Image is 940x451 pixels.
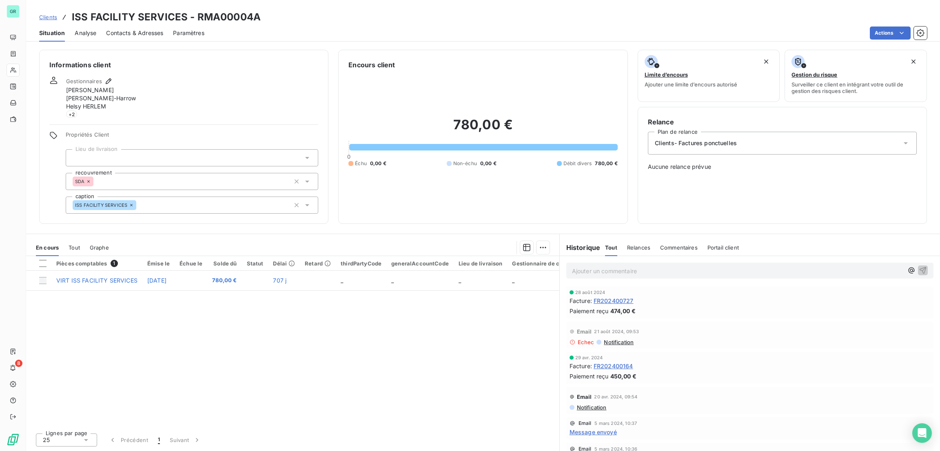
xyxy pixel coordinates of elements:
[73,154,79,161] input: Ajouter une valeur
[75,29,96,37] span: Analyse
[56,260,137,267] div: Pièces comptables
[570,307,609,315] span: Paiement reçu
[610,372,636,380] span: 450,00 €
[212,260,237,267] div: Solde dû
[791,71,837,78] span: Gestion du risque
[594,296,634,305] span: FR202400727
[594,394,637,399] span: 20 avr. 2024, 09:54
[459,277,461,284] span: _
[36,244,59,251] span: En cours
[66,102,106,111] span: Helsy HERLEM
[512,277,514,284] span: _
[870,27,911,40] button: Actions
[610,307,636,315] span: 474,00 €
[655,139,737,147] span: Clients- Factures ponctuelles
[570,362,592,370] span: Facture :
[43,436,50,444] span: 25
[453,160,477,167] span: Non-échu
[348,117,617,141] h2: 780,00 €
[560,243,601,252] h6: Historique
[707,244,739,251] span: Portail client
[645,81,737,88] span: Ajouter une limite d’encours autorisé
[638,50,780,102] button: Limite d’encoursAjouter une limite d’encours autorisé
[603,339,634,345] span: Notification
[648,117,917,127] h6: Relance
[39,14,57,20] span: Clients
[912,423,932,443] div: Open Intercom Messenger
[341,260,381,267] div: thirdPartyCode
[594,421,637,426] span: 5 mars 2024, 10:37
[39,13,57,21] a: Clients
[579,421,592,426] span: Email
[605,244,617,251] span: Tout
[459,260,503,267] div: Lieu de livraison
[391,260,449,267] div: generalAccountCode
[341,277,343,284] span: _
[627,244,650,251] span: Relances
[7,433,20,446] img: Logo LeanPay
[570,296,592,305] span: Facture :
[575,290,605,295] span: 28 août 2024
[136,201,143,209] input: Ajouter une valeur
[791,81,920,94] span: Surveiller ce client en intégrant votre outil de gestion des risques client.
[570,372,609,380] span: Paiement reçu
[158,436,160,444] span: 1
[355,160,367,167] span: Échu
[348,60,395,70] h6: Encours client
[7,5,20,18] div: GR
[563,160,592,167] span: Débit divers
[49,60,318,70] h6: Informations client
[90,244,109,251] span: Graphe
[153,431,165,449] button: 1
[576,404,607,411] span: Notification
[147,260,170,267] div: Émise le
[594,362,633,370] span: FR202400164
[480,160,497,167] span: 0,00 €
[595,160,617,167] span: 780,00 €
[391,277,394,284] span: _
[111,260,118,267] span: 1
[648,163,917,171] span: Aucune relance prévue
[273,277,286,284] span: 707 j
[66,78,102,84] span: Gestionnaires
[577,328,592,335] span: Email
[347,153,350,160] span: 0
[66,86,114,94] span: [PERSON_NAME]
[72,10,261,24] h3: ISS FACILITY SERVICES - RMA00004A
[645,71,688,78] span: Limite d’encours
[370,160,386,167] span: 0,00 €
[173,29,204,37] span: Paramètres
[66,111,77,118] span: + 2
[594,329,639,334] span: 21 août 2024, 09:53
[104,431,153,449] button: Précédent
[575,355,603,360] span: 29 avr. 2024
[305,260,331,267] div: Retard
[106,29,163,37] span: Contacts & Adresses
[15,360,22,367] span: 8
[247,260,264,267] div: Statut
[180,260,202,267] div: Échue le
[578,339,594,345] span: Echec
[75,179,84,184] span: SDA
[56,277,137,284] span: VIRT ISS FACILITY SERVICES
[66,131,318,143] span: Propriétés Client
[93,178,100,185] input: Ajouter une valeur
[69,244,80,251] span: Tout
[273,260,295,267] div: Délai
[39,29,65,37] span: Situation
[75,203,127,208] span: ISS FACILITY SERVICES
[785,50,927,102] button: Gestion du risqueSurveiller ce client en intégrant votre outil de gestion des risques client.
[165,431,206,449] button: Suivant
[66,94,136,102] span: [PERSON_NAME]-Harrow
[512,260,576,267] div: Gestionnaire de compte
[147,277,166,284] span: [DATE]
[570,428,617,436] span: Message envoyé
[212,276,237,285] span: 780,00 €
[577,394,592,400] span: Email
[660,244,698,251] span: Commentaires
